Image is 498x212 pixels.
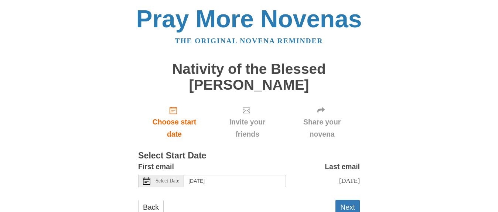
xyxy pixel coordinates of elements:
[146,116,203,140] span: Choose start date
[291,116,352,140] span: Share your novena
[138,161,174,173] label: First email
[138,100,211,144] a: Choose start date
[138,151,360,161] h3: Select Start Date
[138,61,360,93] h1: Nativity of the Blessed [PERSON_NAME]
[175,37,323,45] a: The original novena reminder
[339,177,360,184] span: [DATE]
[325,161,360,173] label: Last email
[136,5,362,33] a: Pray More Novenas
[218,116,277,140] span: Invite your friends
[211,100,284,144] div: Click "Next" to confirm your start date first.
[156,178,179,184] span: Select Date
[284,100,360,144] div: Click "Next" to confirm your start date first.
